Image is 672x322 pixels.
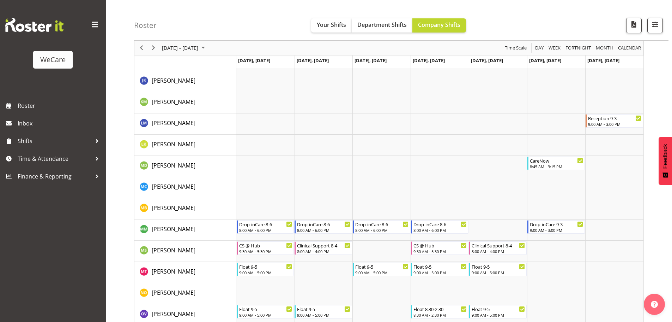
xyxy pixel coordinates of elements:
[134,219,236,241] td: Matthew Mckenzie resource
[135,41,147,55] div: previous period
[239,305,292,312] div: Float 9-5
[295,305,352,318] div: Olive Vermazen"s event - Float 9-5 Begin From Tuesday, September 30, 2025 at 9:00:00 AM GMT+13:00...
[527,220,585,234] div: Matthew Mckenzie"s event - Drop-inCare 9-3 Begin From Saturday, October 4, 2025 at 9:00:00 AM GMT...
[152,268,195,275] span: [PERSON_NAME]
[239,312,292,318] div: 9:00 AM - 5:00 PM
[18,100,102,111] span: Roster
[413,270,467,275] div: 9:00 AM - 5:00 PM
[617,44,642,53] button: Month
[317,21,346,29] span: Your Shifts
[530,157,583,164] div: CareNow
[595,44,615,53] button: Timeline Month
[134,21,157,29] h4: Roster
[651,301,658,308] img: help-xxl-2.png
[411,220,468,234] div: Matthew Mckenzie"s event - Drop-inCare 8-6 Begin From Thursday, October 2, 2025 at 8:00:00 AM GMT...
[152,119,195,127] a: [PERSON_NAME]
[472,248,525,254] div: 8:00 AM - 4:00 PM
[152,310,195,318] span: [PERSON_NAME]
[297,242,350,249] div: Clinical Support 8-4
[411,263,468,276] div: Monique Telford"s event - Float 9-5 Begin From Thursday, October 2, 2025 at 9:00:00 AM GMT+13:00 ...
[586,114,643,128] div: Lainie Montgomery"s event - Reception 9-3 Begin From Sunday, October 5, 2025 at 9:00:00 AM GMT+13...
[659,137,672,185] button: Feedback - Show survey
[237,305,294,318] div: Olive Vermazen"s event - Float 9-5 Begin From Monday, September 29, 2025 at 9:00:00 AM GMT+13:00 ...
[134,92,236,113] td: Kishendri Moodley resource
[355,270,408,275] div: 9:00 AM - 5:00 PM
[152,140,195,148] span: [PERSON_NAME]
[504,44,527,53] span: Time Scale
[355,227,408,233] div: 8:00 AM - 6:00 PM
[297,312,350,318] div: 9:00 AM - 5:00 PM
[297,57,329,64] span: [DATE], [DATE]
[237,263,294,276] div: Monique Telford"s event - Float 9-5 Begin From Monday, September 29, 2025 at 9:00:00 AM GMT+13:00...
[152,246,195,254] a: [PERSON_NAME]
[353,263,410,276] div: Monique Telford"s event - Float 9-5 Begin From Wednesday, October 1, 2025 at 9:00:00 AM GMT+13:00...
[353,220,410,234] div: Matthew Mckenzie"s event - Drop-inCare 8-6 Begin From Wednesday, October 1, 2025 at 8:00:00 AM GM...
[357,21,407,29] span: Department Shifts
[626,18,642,33] button: Download a PDF of the roster according to the set date range.
[237,220,294,234] div: Matthew Mckenzie"s event - Drop-inCare 8-6 Begin From Monday, September 29, 2025 at 8:00:00 AM GM...
[617,44,642,53] span: calendar
[355,263,408,270] div: Float 9-5
[152,183,195,191] span: [PERSON_NAME]
[595,44,614,53] span: Month
[152,289,195,297] span: [PERSON_NAME]
[297,227,350,233] div: 8:00 AM - 6:00 PM
[18,136,92,146] span: Shifts
[239,227,292,233] div: 8:00 AM - 6:00 PM
[149,44,158,53] button: Next
[529,57,561,64] span: [DATE], [DATE]
[297,305,350,312] div: Float 9-5
[40,54,66,65] div: WeCare
[152,98,195,106] span: [PERSON_NAME]
[588,121,641,127] div: 9:00 AM - 3:00 PM
[5,18,63,32] img: Rosterit website logo
[352,18,412,33] button: Department Shifts
[137,44,146,53] button: Previous
[469,241,527,255] div: Mehreen Sardar"s event - Clinical Support 8-4 Begin From Friday, October 3, 2025 at 8:00:00 AM GM...
[152,225,195,233] a: [PERSON_NAME]
[152,310,195,318] a: [PERSON_NAME]
[413,221,467,228] div: Drop-inCare 8-6
[18,153,92,164] span: Time & Attendance
[134,156,236,177] td: Marie-Claire Dickson-Bakker resource
[588,115,641,122] div: Reception 9-3
[472,263,525,270] div: Float 9-5
[134,198,236,219] td: Matthew Brewer resource
[147,41,159,55] div: next period
[152,161,195,170] a: [PERSON_NAME]
[355,57,387,64] span: [DATE], [DATE]
[239,270,292,275] div: 9:00 AM - 5:00 PM
[471,57,503,64] span: [DATE], [DATE]
[418,21,460,29] span: Company Shifts
[239,221,292,228] div: Drop-inCare 8-6
[530,164,583,169] div: 8:45 AM - 3:15 PM
[411,241,468,255] div: Mehreen Sardar"s event - CS @ Hub Begin From Thursday, October 2, 2025 at 9:30:00 AM GMT+13:00 En...
[413,263,467,270] div: Float 9-5
[238,57,270,64] span: [DATE], [DATE]
[564,44,592,53] button: Fortnight
[647,18,663,33] button: Filter Shifts
[152,76,195,85] a: [PERSON_NAME]
[472,312,525,318] div: 9:00 AM - 5:00 PM
[355,221,408,228] div: Drop-inCare 8-6
[161,44,199,53] span: [DATE] - [DATE]
[534,44,544,53] span: Day
[530,221,583,228] div: Drop-inCare 9-3
[469,263,527,276] div: Monique Telford"s event - Float 9-5 Begin From Friday, October 3, 2025 at 9:00:00 AM GMT+13:00 En...
[134,71,236,92] td: John Ko resource
[469,305,527,318] div: Olive Vermazen"s event - Float 9-5 Begin From Friday, October 3, 2025 at 9:00:00 AM GMT+13:00 End...
[534,44,545,53] button: Timeline Day
[472,305,525,312] div: Float 9-5
[565,44,592,53] span: Fortnight
[134,262,236,283] td: Monique Telford resource
[18,171,92,182] span: Finance & Reporting
[18,118,102,129] span: Inbox
[548,44,561,53] span: Week
[152,204,195,212] span: [PERSON_NAME]
[239,248,292,254] div: 9:30 AM - 5:30 PM
[159,41,209,55] div: Sep 29 - Oct 05, 2025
